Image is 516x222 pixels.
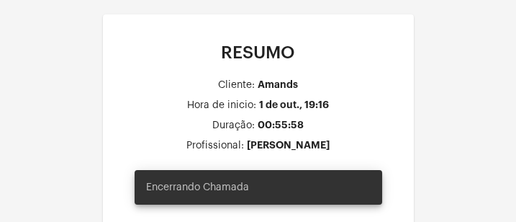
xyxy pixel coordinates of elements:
div: Hora de inicio: [187,100,256,111]
div: Duração: [212,120,255,131]
p: RESUMO [114,43,402,62]
div: 1 de out., 19:16 [259,99,329,110]
span: Encerrando Chamada [146,180,249,195]
div: Profissional: [186,141,244,151]
div: Amands [258,79,298,90]
div: Cliente: [218,80,255,91]
div: 00:55:58 [258,120,304,130]
div: [PERSON_NAME] [247,140,330,151]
